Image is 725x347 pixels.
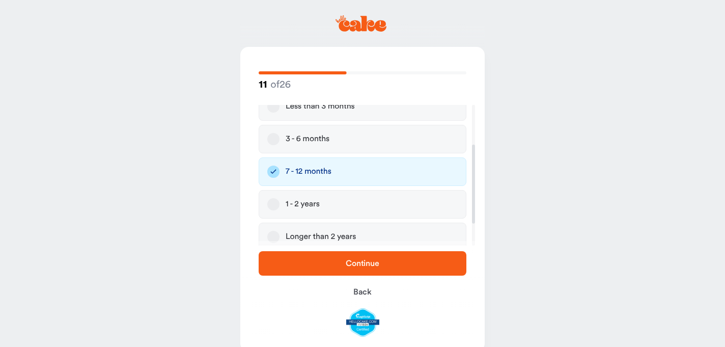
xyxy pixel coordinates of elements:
[353,288,372,296] span: Back
[267,198,280,210] button: 1 - 2 years
[286,199,320,209] div: 1 - 2 years
[286,101,355,112] div: Less than 3 months
[267,231,280,243] button: Longer than 2 years
[346,308,379,337] img: legit-script-certified.png
[267,100,280,113] button: Less than 3 months
[286,167,331,177] div: 7 - 12 months
[286,134,329,144] div: 3 - 6 months
[259,251,466,276] button: Continue
[259,78,291,91] strong: of 26
[286,232,356,242] div: Longer than 2 years
[346,259,379,268] span: Continue
[267,133,280,145] button: 3 - 6 months
[267,166,280,178] button: 7 - 12 months
[259,78,267,91] span: 11
[259,280,466,304] button: Back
